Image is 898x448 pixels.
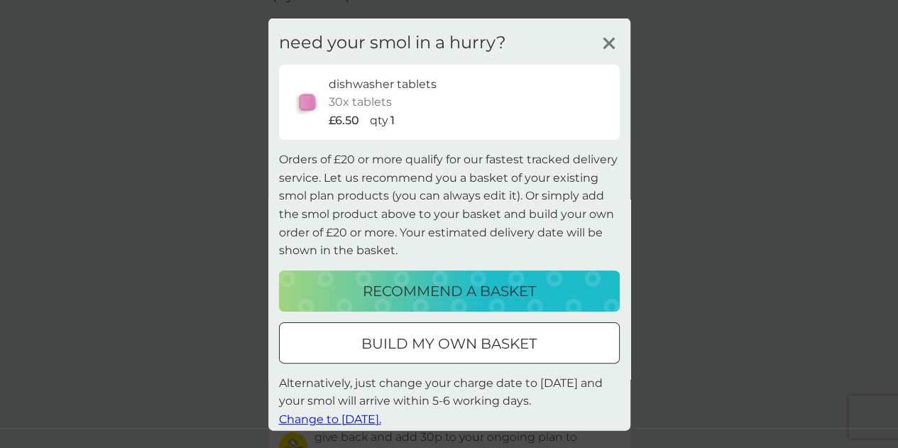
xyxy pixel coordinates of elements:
p: 30x tablets [329,93,392,111]
span: Change to [DATE]. [279,413,381,426]
p: Alternatively, just change your charge date to [DATE] and your smol will arrive within 5-6 workin... [279,373,620,428]
p: Orders of £20 or more qualify for our fastest tracked delivery service. Let us recommend you a ba... [279,151,620,260]
button: recommend a basket [279,270,620,311]
p: 1 [390,111,395,129]
p: build my own basket [361,332,537,354]
p: recommend a basket [363,279,536,302]
button: Change to [DATE]. [279,410,381,429]
button: build my own basket [279,322,620,363]
h3: need your smol in a hurry? [279,32,506,53]
p: qty [370,111,388,129]
p: £6.50 [329,111,359,129]
p: dishwasher tablets [329,75,437,93]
